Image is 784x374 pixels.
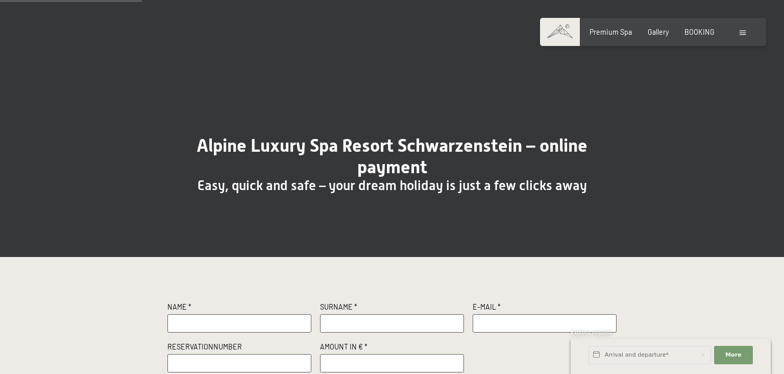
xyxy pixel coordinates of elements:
[684,28,715,36] a: BOOKING
[473,302,617,314] label: E-Mail *
[167,342,311,354] label: Reservationnumber
[320,342,464,354] label: Amount in € *
[725,351,742,359] span: More
[714,346,753,364] button: More
[571,329,611,336] span: Express request
[590,28,632,36] a: Premium Spa
[648,28,669,36] a: Gallery
[167,302,311,314] label: Name *
[198,178,587,193] span: Easy, quick and safe – your dream holiday is just a few clicks away
[197,135,587,177] span: Alpine Luxury Spa Resort Schwarzenstein – online payment
[320,302,464,314] label: Surname *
